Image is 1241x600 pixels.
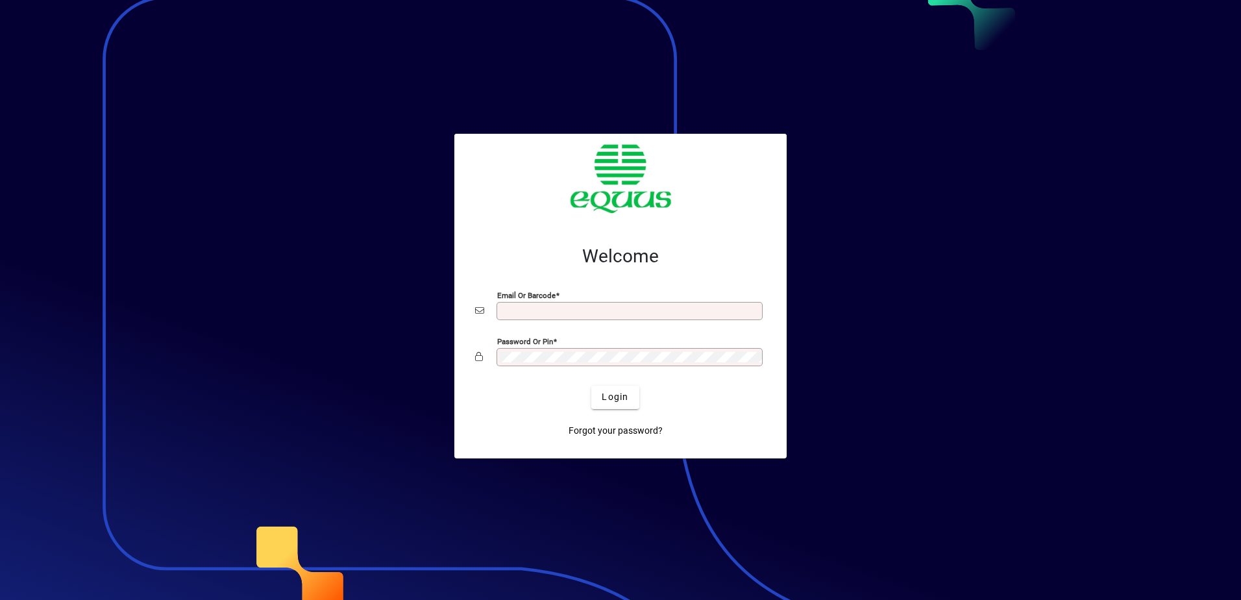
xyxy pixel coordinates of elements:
a: Forgot your password? [563,419,668,443]
button: Login [591,386,639,409]
span: Forgot your password? [569,424,663,438]
mat-label: Password or Pin [497,336,553,345]
mat-label: Email or Barcode [497,290,556,299]
span: Login [602,390,628,404]
h2: Welcome [475,245,766,268]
